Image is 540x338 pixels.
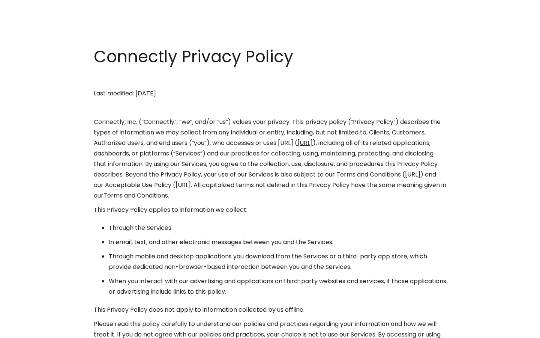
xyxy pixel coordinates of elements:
[109,237,446,247] li: In email, text, and other electronic messages between you and the Services.
[109,251,446,272] li: Through mobile and desktop applications you download from the Services or a third-party app store...
[405,170,420,179] a: [URL]
[94,305,446,315] p: This Privacy Policy does not apply to information collected by us offline.
[109,276,446,297] li: When you interact with our advertising and applications on third-party websites and services, if ...
[94,88,446,99] p: Last modified: [DATE]
[7,324,45,335] aside: Language selected: English
[94,103,446,113] p: ‍
[109,223,446,233] li: Through the Services.
[297,139,313,147] a: [URL]
[94,45,446,68] h1: Connectly Privacy Policy
[94,74,446,84] p: ‍
[15,325,45,335] ul: Language list
[103,191,168,200] a: Terms and Conditions
[94,117,446,201] p: Connectly, Inc. (“Connectly”, “we”, and/or “us”) values your privacy. This privacy policy (“Priva...
[94,205,446,215] p: This Privacy Policy applies to information we collect:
